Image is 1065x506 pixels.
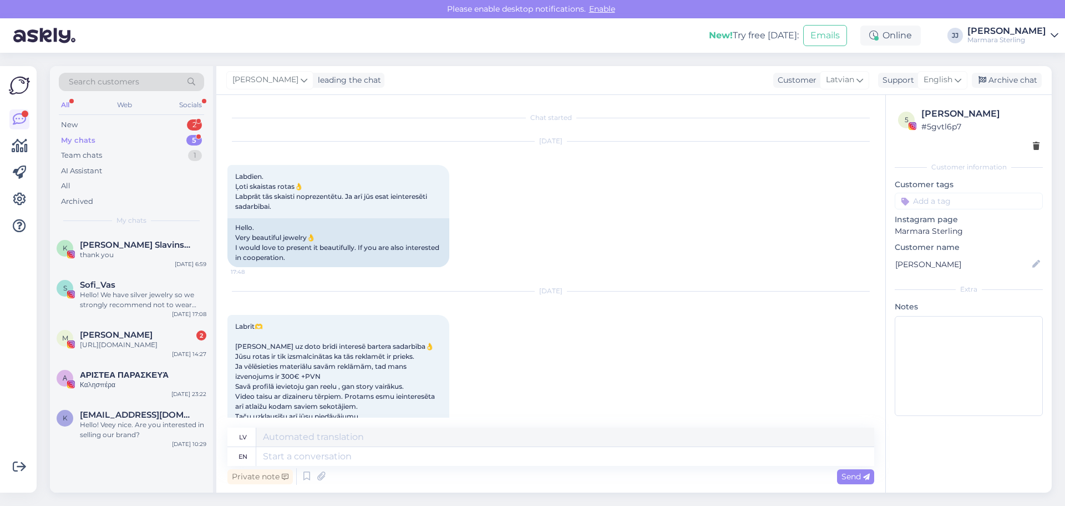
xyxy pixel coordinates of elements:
[80,330,153,340] span: Marita Liepina
[895,179,1043,191] p: Customer tags
[841,472,870,482] span: Send
[80,340,206,350] div: [URL][DOMAIN_NAME]
[177,98,204,112] div: Socials
[967,27,1058,44] a: [PERSON_NAME]Marmara Sterling
[80,370,169,380] span: ΑΡΙΣΤΕΑ ΠΑΡΑΣΚΕΥΆ
[921,121,1039,133] div: # 5gvtl6p7
[61,119,78,131] div: New
[231,268,272,276] span: 17:48
[895,193,1043,209] input: Add a tag
[63,414,68,422] span: k
[878,74,914,86] div: Support
[895,162,1043,172] div: Customer information
[895,301,1043,313] p: Notes
[115,98,134,112] div: Web
[172,440,206,448] div: [DATE] 10:29
[172,350,206,358] div: [DATE] 14:27
[171,390,206,398] div: [DATE] 23:22
[227,113,874,123] div: Chat started
[895,242,1043,253] p: Customer name
[61,181,70,192] div: All
[803,25,847,46] button: Emails
[61,135,95,146] div: My chats
[196,330,206,340] div: 2
[921,107,1039,121] div: [PERSON_NAME]
[63,284,67,292] span: S
[188,150,202,161] div: 1
[239,428,247,447] div: lv
[69,76,139,88] span: Search customers
[80,410,195,420] span: kourouchrysa@yahoo.gr
[227,286,874,296] div: [DATE]
[227,218,449,267] div: Hello. Very beautiful jewelry👌 I would love to present it beautifully. If you are also interested...
[80,290,206,310] div: Hello! We have silver jewelry so we strongly recommend not to wear them in a pool :)
[773,74,816,86] div: Customer
[80,240,195,250] span: Karolina Kriukelytė Slavinskienė
[895,258,1030,270] input: Add name
[63,374,67,382] span: Α
[895,284,1043,294] div: Extra
[172,310,206,318] div: [DATE] 17:08
[62,334,68,342] span: M
[235,172,429,211] span: Labdien. Ļoti skaistas rotas👌 Labprāt tās skaisti noprezentētu. Ja arī jūs esat ieinteresēti sada...
[59,98,72,112] div: All
[187,119,202,131] div: 2
[586,4,618,14] span: Enable
[227,469,293,484] div: Private note
[924,74,952,86] span: English
[313,74,381,86] div: leading the chat
[947,28,963,43] div: JJ
[80,380,206,390] div: Καλησπέρα
[709,29,799,42] div: Try free [DATE]:
[61,150,102,161] div: Team chats
[61,196,93,207] div: Archived
[116,216,146,226] span: My chats
[905,116,909,124] span: 5
[63,244,68,252] span: K
[175,260,206,268] div: [DATE] 6:59
[860,26,921,46] div: Online
[235,322,437,440] span: Labrīt🫶 [PERSON_NAME] uz doto brīdi interesē bartera sadarbība👌 Jūsu rotas ir tik izsmalcinātas k...
[9,75,30,96] img: Askly Logo
[186,135,202,146] div: 5
[895,214,1043,226] p: Instagram page
[826,74,854,86] span: Latvian
[972,73,1042,88] div: Archive chat
[61,166,102,177] div: AI Assistant
[967,36,1046,44] div: Marmara Sterling
[895,226,1043,237] p: Marmara Sterling
[227,136,874,146] div: [DATE]
[80,280,115,290] span: Sofi_Vas
[709,30,733,41] b: New!
[239,447,247,466] div: en
[80,420,206,440] div: Hello! Veey nice. Are you interested in selling our brand?
[232,74,298,86] span: [PERSON_NAME]
[967,27,1046,36] div: [PERSON_NAME]
[80,250,206,260] div: thank you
